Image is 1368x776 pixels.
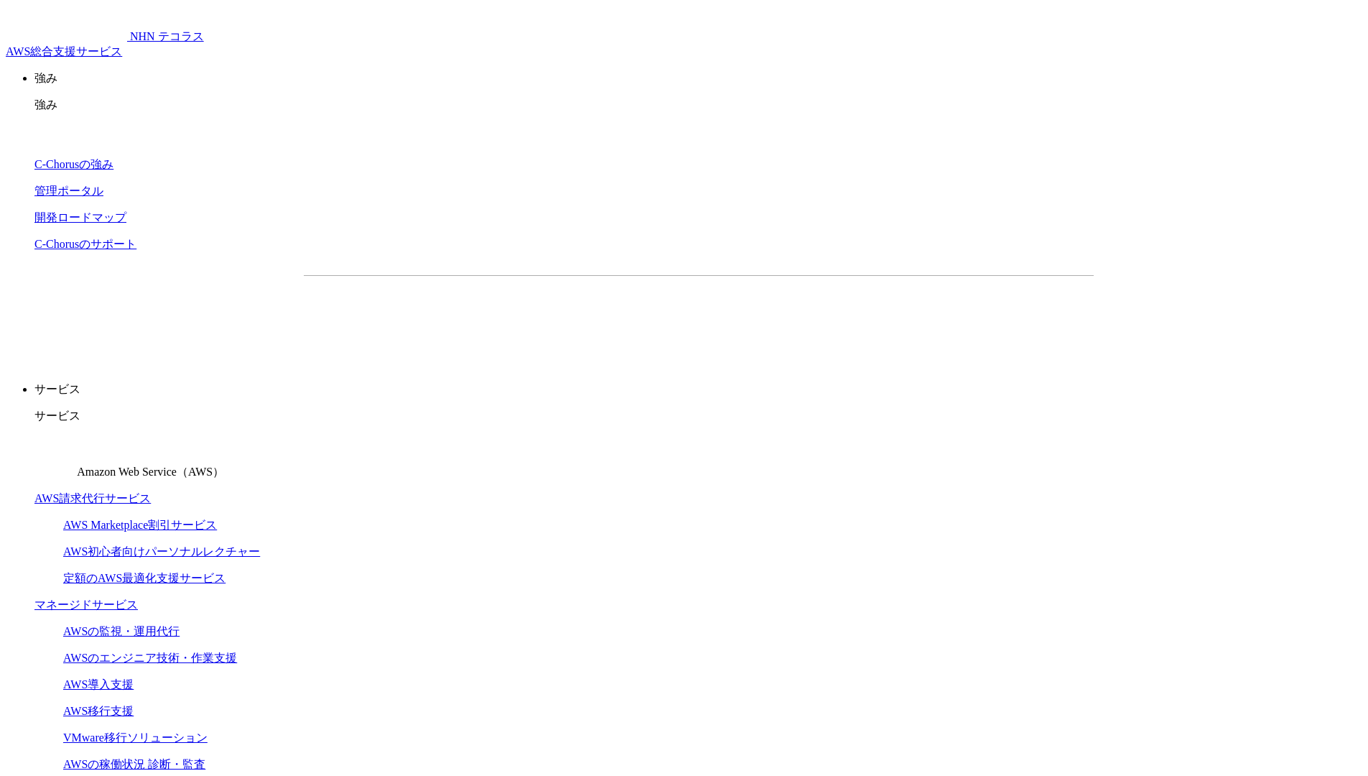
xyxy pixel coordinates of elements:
[63,705,134,717] a: AWS移行支援
[34,382,1362,397] p: サービス
[34,71,1362,86] p: 強み
[34,435,75,476] img: Amazon Web Service（AWS）
[63,545,260,558] a: AWS初心者向けパーソナルレクチャー
[63,678,134,690] a: AWS導入支援
[34,211,126,223] a: 開発ロードマップ
[77,466,224,478] span: Amazon Web Service（AWS）
[34,238,136,250] a: C-Chorusのサポート
[34,158,113,170] a: C-Chorusの強み
[63,731,208,744] a: VMware移行ソリューション
[34,492,151,504] a: AWS請求代行サービス
[63,652,237,664] a: AWSのエンジニア技術・作業支援
[63,758,205,770] a: AWSの稼働状況 診断・監査
[460,299,692,335] a: 資料を請求する
[34,599,138,611] a: マネージドサービス
[34,98,1362,113] p: 強み
[63,572,225,584] a: 定額のAWS最適化支援サービス
[6,30,204,57] a: AWS総合支援サービス C-Chorus NHN テコラスAWS総合支援サービス
[63,519,217,531] a: AWS Marketplace割引サービス
[63,625,180,637] a: AWSの監視・運用代行
[34,409,1362,424] p: サービス
[706,299,937,335] a: まずは相談する
[6,6,127,40] img: AWS総合支援サービス C-Chorus
[34,185,103,197] a: 管理ポータル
